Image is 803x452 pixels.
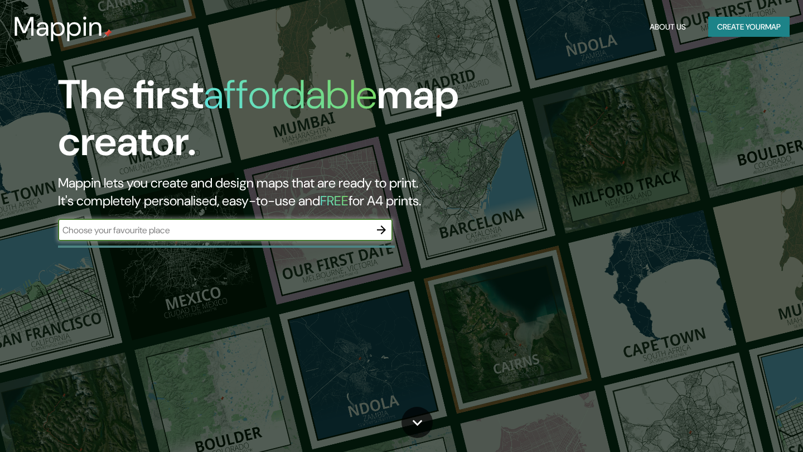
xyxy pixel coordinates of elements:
button: About Us [645,17,690,37]
h5: FREE [320,192,349,209]
h2: Mappin lets you create and design maps that are ready to print. It's completely personalised, eas... [58,174,459,210]
h1: The first map creator. [58,71,459,174]
h1: affordable [204,69,377,121]
button: Create yourmap [708,17,790,37]
input: Choose your favourite place [58,224,370,237]
img: mappin-pin [103,29,112,38]
h3: Mappin [13,11,103,42]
